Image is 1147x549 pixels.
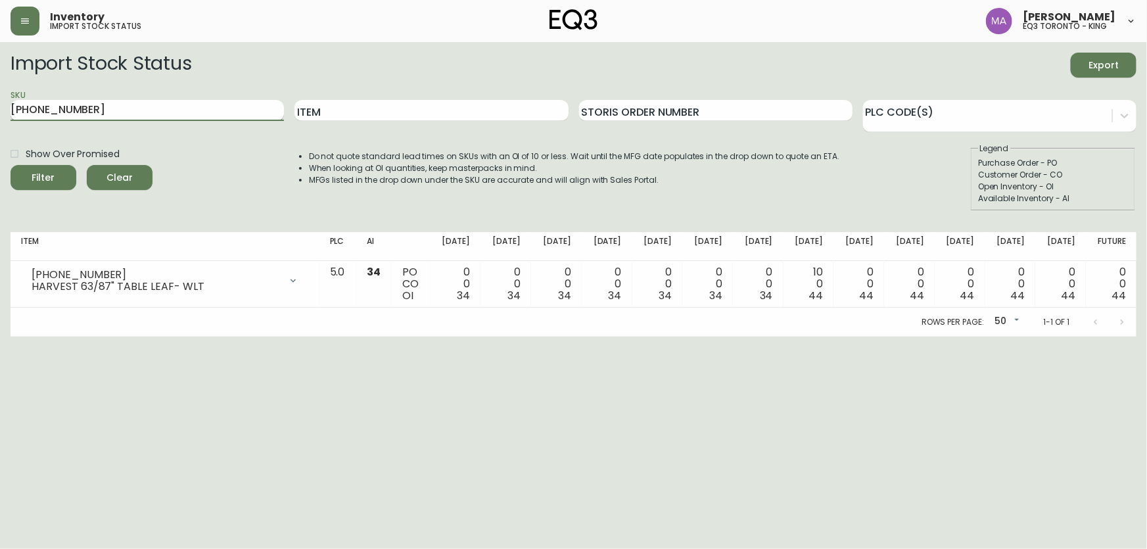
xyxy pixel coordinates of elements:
[1023,22,1107,30] h5: eq3 toronto - king
[1035,232,1086,261] th: [DATE]
[643,266,672,302] div: 0 0
[978,143,1010,155] legend: Legend
[1023,12,1115,22] span: [PERSON_NAME]
[1112,288,1126,303] span: 44
[32,170,55,186] div: Filter
[1081,57,1126,74] span: Export
[784,232,834,261] th: [DATE]
[1043,316,1069,328] p: 1-1 of 1
[809,288,824,303] span: 44
[542,266,571,302] div: 0 0
[910,288,924,303] span: 44
[480,232,531,261] th: [DATE]
[457,288,471,303] span: 34
[859,288,874,303] span: 44
[32,281,280,293] div: HARVEST 63/87" TABLE LEAF- WLT
[441,266,471,302] div: 0 0
[978,193,1128,204] div: Available Inventory - AI
[978,157,1128,169] div: Purchase Order - PO
[592,266,622,302] div: 0 0
[356,232,392,261] th: AI
[743,266,773,302] div: 0 0
[922,316,984,328] p: Rows per page:
[582,232,632,261] th: [DATE]
[402,288,413,303] span: OI
[709,288,722,303] span: 34
[1086,232,1136,261] th: Future
[884,232,935,261] th: [DATE]
[632,232,683,261] th: [DATE]
[895,266,924,302] div: 0 0
[11,232,319,261] th: Item
[21,266,309,295] div: [PHONE_NUMBER]HARVEST 63/87" TABLE LEAF- WLT
[319,232,356,261] th: PLC
[431,232,481,261] th: [DATE]
[960,288,975,303] span: 44
[996,266,1025,302] div: 0 0
[558,288,571,303] span: 34
[682,232,733,261] th: [DATE]
[507,288,521,303] span: 34
[659,288,672,303] span: 34
[733,232,784,261] th: [DATE]
[986,8,1012,34] img: 4f0989f25cbf85e7eb2537583095d61e
[26,147,120,161] span: Show Over Promised
[985,232,1036,261] th: [DATE]
[11,165,76,190] button: Filter
[794,266,824,302] div: 10 0
[87,165,152,190] button: Clear
[491,266,521,302] div: 0 0
[309,162,840,174] li: When looking at OI quantities, keep masterpacks in mind.
[693,266,722,302] div: 0 0
[609,288,622,303] span: 34
[978,181,1128,193] div: Open Inventory - OI
[319,261,356,308] td: 5.0
[50,22,141,30] h5: import stock status
[760,288,773,303] span: 34
[97,170,142,186] span: Clear
[309,174,840,186] li: MFGs listed in the drop down under the SKU are accurate and will align with Sales Portal.
[50,12,105,22] span: Inventory
[531,232,582,261] th: [DATE]
[1096,266,1126,302] div: 0 0
[309,151,840,162] li: Do not quote standard lead times on SKUs with an OI of 10 or less. Wait until the MFG date popula...
[945,266,975,302] div: 0 0
[989,311,1022,333] div: 50
[935,232,985,261] th: [DATE]
[978,169,1128,181] div: Customer Order - CO
[402,266,419,302] div: PO CO
[11,53,191,78] h2: Import Stock Status
[1046,266,1075,302] div: 0 0
[1061,288,1075,303] span: 44
[550,9,598,30] img: logo
[844,266,874,302] div: 0 0
[833,232,884,261] th: [DATE]
[1010,288,1025,303] span: 44
[367,264,381,279] span: 34
[32,269,280,281] div: [PHONE_NUMBER]
[1071,53,1136,78] button: Export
